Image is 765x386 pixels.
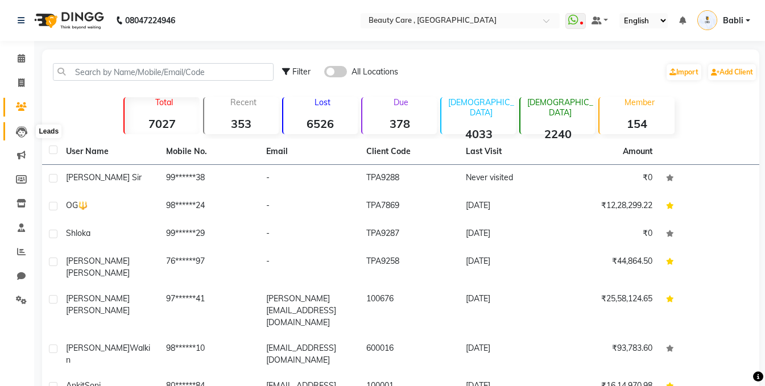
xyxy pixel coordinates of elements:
td: [PERSON_NAME][EMAIL_ADDRESS][DOMAIN_NAME] [259,286,359,335]
span: [PERSON_NAME] [66,256,130,266]
p: [DEMOGRAPHIC_DATA] [525,97,595,118]
td: [DATE] [459,248,559,286]
strong: 7027 [125,117,199,131]
td: TPA9288 [359,165,460,193]
td: ₹0 [559,221,659,248]
td: ₹44,864.50 [559,248,659,286]
p: Lost [288,97,358,107]
td: - [259,193,359,221]
span: All Locations [352,66,398,78]
span: Babli [723,15,743,27]
td: ₹12,28,299.22 [559,193,659,221]
td: - [259,221,359,248]
span: [PERSON_NAME] [66,305,130,316]
b: 08047224946 [125,5,175,36]
td: [DATE] [459,221,559,248]
span: [PERSON_NAME] sir [66,172,142,182]
th: Amount [616,139,659,164]
a: Import [667,64,701,80]
td: 600016 [359,335,460,373]
th: Mobile No. [159,139,259,165]
p: Member [604,97,674,107]
td: [EMAIL_ADDRESS][DOMAIN_NAME] [259,335,359,373]
td: TPA7869 [359,193,460,221]
input: Search by Name/Mobile/Email/Code [53,63,274,81]
a: Add Client [708,64,756,80]
strong: 4033 [441,127,516,141]
td: - [259,165,359,193]
p: [DEMOGRAPHIC_DATA] [446,97,516,118]
td: [DATE] [459,193,559,221]
td: [DATE] [459,286,559,335]
th: Last Visit [459,139,559,165]
th: User Name [59,139,159,165]
td: - [259,248,359,286]
div: Leads [36,124,61,138]
strong: 378 [362,117,437,131]
span: OG🔱 [66,200,88,210]
td: [DATE] [459,335,559,373]
span: [PERSON_NAME] [66,343,130,353]
th: Email [259,139,359,165]
td: TPA9287 [359,221,460,248]
strong: 6526 [283,117,358,131]
td: ₹0 [559,165,659,193]
span: [PERSON_NAME] [66,268,130,278]
th: Client Code [359,139,460,165]
strong: 154 [599,117,674,131]
td: ₹93,783.60 [559,335,659,373]
p: Due [365,97,437,107]
strong: 353 [204,117,279,131]
p: Recent [209,97,279,107]
td: ₹25,58,124.65 [559,286,659,335]
img: logo [29,5,107,36]
span: Filter [292,67,311,77]
td: TPA9258 [359,248,460,286]
td: Never visited [459,165,559,193]
span: Shloka [66,228,90,238]
span: [PERSON_NAME] [66,293,130,304]
p: Total [129,97,199,107]
img: Babli [697,10,717,30]
td: 100676 [359,286,460,335]
strong: 2240 [520,127,595,141]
